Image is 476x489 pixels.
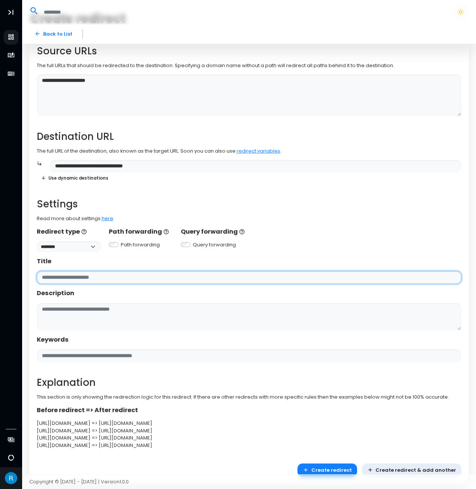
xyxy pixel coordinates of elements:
p: Title [37,257,462,266]
div: [URL][DOMAIN_NAME] => [URL][DOMAIN_NAME] [37,420,462,427]
div: [URL][DOMAIN_NAME] => [URL][DOMAIN_NAME] [37,434,462,442]
span: Copyright © [DATE] - [DATE] | Version 1.0.0 [29,478,129,485]
button: Create redirect & add another [362,463,462,477]
div: [URL][DOMAIN_NAME] => [URL][DOMAIN_NAME] [37,427,462,435]
p: This section is only showing the redirection logic for this redirect. If there are other redirect... [37,393,462,401]
p: Redirect type [37,227,102,236]
p: Path forwarding [109,227,174,236]
a: here [102,215,113,222]
h2: Explanation [37,377,462,388]
label: Path forwarding [121,241,160,249]
p: Query forwarding [181,227,246,236]
button: Use dynamic destinations [37,172,113,183]
button: Toggle Aside [4,5,18,19]
div: [URL][DOMAIN_NAME] => [URL][DOMAIN_NAME] [37,442,462,449]
img: Avatar [5,472,17,484]
h2: Source URLs [37,45,462,57]
p: Description [37,289,462,298]
a: Back to List [29,27,78,40]
h2: Settings [37,198,462,210]
a: redirect variables [237,147,280,154]
p: The full URL of the destination, also known as the target URL. Soon you can also use . [37,147,462,155]
label: Query forwarding [193,241,236,249]
p: Keywords [37,335,462,344]
button: Create redirect [297,463,357,477]
h2: Destination URL [37,131,462,142]
p: The full URLs that should be redirected to the destination. Specifying a domain name without a pa... [37,62,462,69]
p: Before redirect => After redirect [37,406,462,415]
p: Read more about settings . [37,215,462,222]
